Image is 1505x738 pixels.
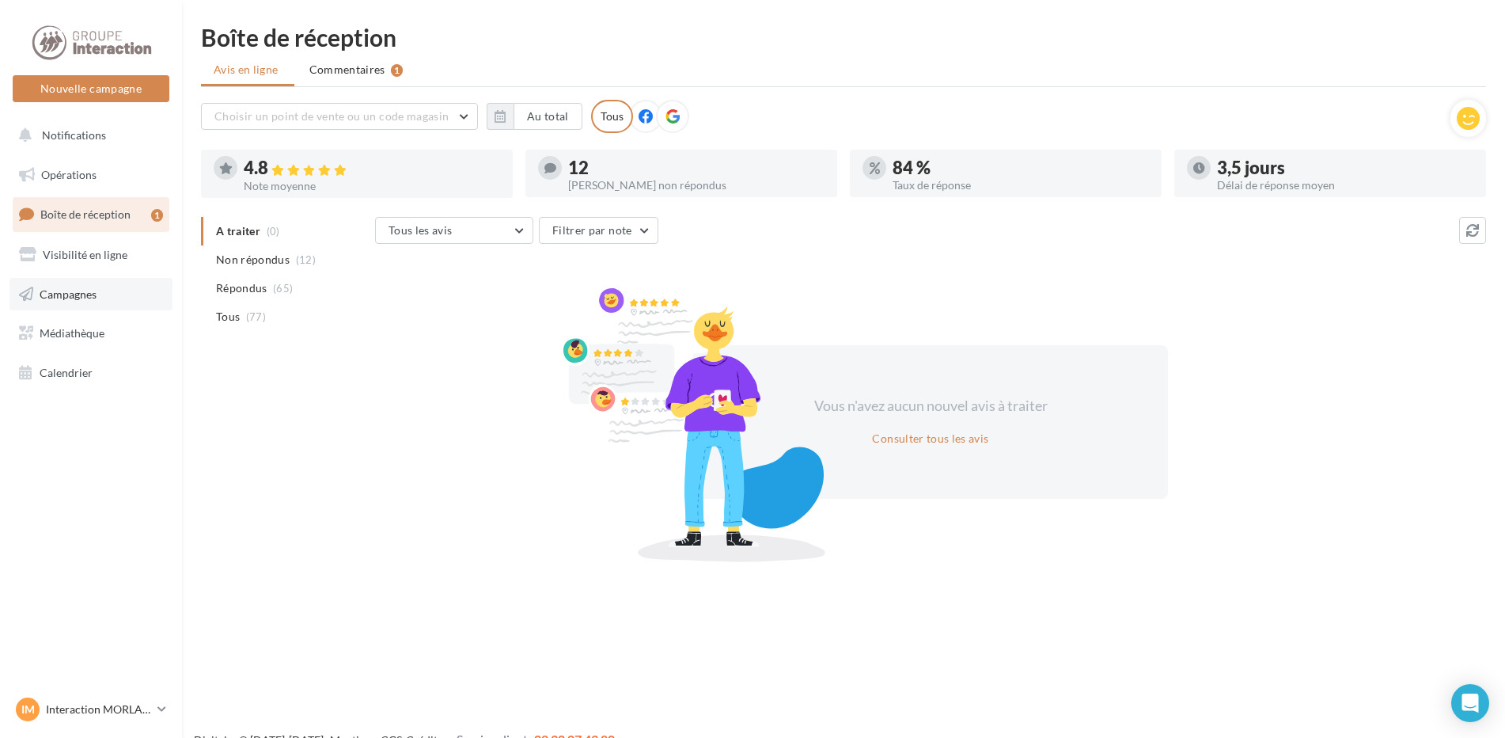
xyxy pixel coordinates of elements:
button: Au total [514,103,582,130]
a: Campagnes [9,278,172,311]
button: Notifications [9,119,166,152]
div: [PERSON_NAME] non répondus [568,180,825,191]
div: 12 [568,159,825,177]
button: Consulter tous les avis [866,429,995,448]
span: Visibilité en ligne [43,248,127,261]
div: Tous [591,100,633,133]
span: IM [21,702,35,717]
a: Boîte de réception1 [9,197,172,231]
div: 3,5 jours [1217,159,1473,177]
span: Notifications [42,128,106,142]
a: Médiathèque [9,317,172,350]
button: Au total [487,103,582,130]
a: Opérations [9,158,172,192]
span: (77) [246,310,266,323]
a: Calendrier [9,356,172,390]
div: Open Intercom Messenger [1451,684,1489,722]
span: Commentaires [309,62,385,78]
div: 1 [151,209,163,222]
span: Opérations [41,168,97,181]
span: Campagnes [40,287,97,300]
div: Délai de réponse moyen [1217,180,1473,191]
div: Vous n'avez aucun nouvel avis à traiter [794,396,1067,417]
span: Tous les avis [389,223,453,237]
button: Nouvelle campagne [13,75,169,102]
div: 84 % [893,159,1149,177]
span: Calendrier [40,366,93,379]
div: Note moyenne [244,181,500,192]
span: Boîte de réception [40,207,131,221]
p: Interaction MORLAIX [46,702,151,717]
span: Choisir un point de vente ou un code magasin [214,109,449,123]
span: Non répondus [216,252,290,268]
button: Filtrer par note [539,217,658,244]
a: IM Interaction MORLAIX [13,694,169,725]
div: 1 [391,64,403,77]
a: Visibilité en ligne [9,238,172,272]
div: Boîte de réception [201,25,1486,49]
span: (65) [273,282,293,295]
button: Choisir un point de vente ou un code magasin [201,103,478,130]
span: Répondus [216,280,267,296]
span: (12) [296,253,316,266]
span: Médiathèque [40,326,104,340]
div: Taux de réponse [893,180,1149,191]
div: 4.8 [244,159,500,177]
button: Tous les avis [375,217,533,244]
span: Tous [216,309,240,325]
